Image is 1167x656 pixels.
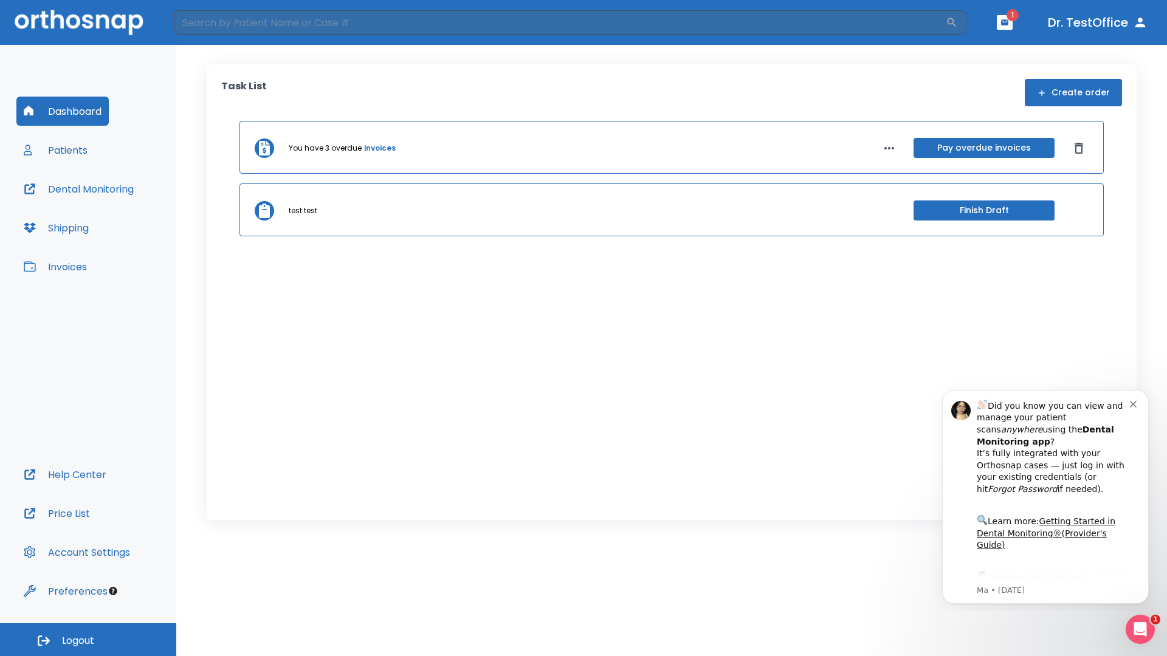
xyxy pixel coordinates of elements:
[924,379,1167,611] iframe: Intercom notifications message
[53,206,206,217] p: Message from Ma, sent 4w ago
[16,135,95,165] button: Patients
[1069,138,1089,158] button: Dismiss
[289,205,317,216] p: test test
[1126,615,1155,644] iframe: Intercom live chat
[16,252,94,281] button: Invoices
[914,200,1055,220] button: Finish Draft
[15,10,143,35] img: Orthosnap
[16,499,97,528] button: Price List
[16,460,114,489] button: Help Center
[364,143,396,154] a: invoices
[1025,79,1122,106] button: Create order
[16,97,109,126] button: Dashboard
[16,174,141,203] button: Dental Monitoring
[53,191,206,253] div: Download the app: | ​ Let us know if you need help getting started!
[16,576,115,606] button: Preferences
[914,138,1055,158] button: Pay overdue invoices
[53,194,161,216] a: App Store
[1007,9,1019,21] span: 1
[16,213,96,242] button: Shipping
[16,538,137,567] button: Account Settings
[1043,12,1152,33] button: Dr. TestOffice
[62,634,94,647] span: Logout
[221,79,267,106] p: Task List
[108,586,119,596] div: Tooltip anchor
[1151,615,1160,624] span: 1
[174,10,946,35] input: Search by Patient Name or Case #
[206,19,216,29] button: Dismiss notification
[289,143,362,154] p: You have 3 overdue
